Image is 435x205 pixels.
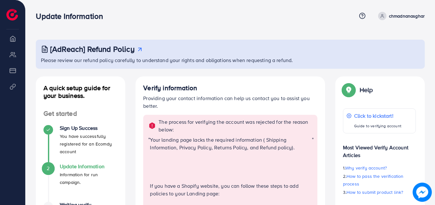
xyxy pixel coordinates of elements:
span: How to pass the verification process [343,173,404,187]
a: chmadnanasghar [376,12,425,20]
p: Most Viewed Verify Account Articles [343,138,416,159]
span: 2 [47,165,50,172]
p: Help [360,86,373,94]
p: 2. [343,172,416,188]
p: The process for verifying the account was rejected for the reason below: [159,118,314,133]
p: 1. [343,164,416,172]
p: chmadnanasghar [389,12,425,20]
p: Click to kickstart! [354,112,401,120]
h4: Get started [36,110,125,118]
li: Update Information [36,163,125,202]
h4: A quick setup guide for your business. [36,84,125,99]
h3: Update Information [36,12,108,21]
p: Information for run campaign. [60,171,118,186]
img: Popup guide [343,84,354,96]
p: You have successfully registered for an Ecomdy account [60,132,118,155]
img: logo [6,9,18,20]
p: 3. [343,188,416,196]
img: image [414,184,430,200]
p: Providing your contact information can help us contact you to assist you better. [143,94,317,110]
h4: Sign Up Success [60,125,118,131]
h3: [AdReach] Refund Policy [50,44,135,54]
p: If you have a Shopify website, you can follow these steps to add policies to your Landing page: [150,182,312,197]
p: Guide to verifying account [354,122,401,130]
span: How to submit product link? [346,189,403,195]
h4: Verify information [143,84,317,92]
img: alert [148,122,156,130]
h4: Update Information [60,163,118,170]
p: Your landing page lacks the required information ( Shipping Information, Privacy Policy, Returns ... [150,136,312,151]
span: Why verify account? [345,165,387,171]
p: Please review our refund policy carefully to understand your rights and obligations when requesti... [41,56,421,64]
li: Sign Up Success [36,125,125,163]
